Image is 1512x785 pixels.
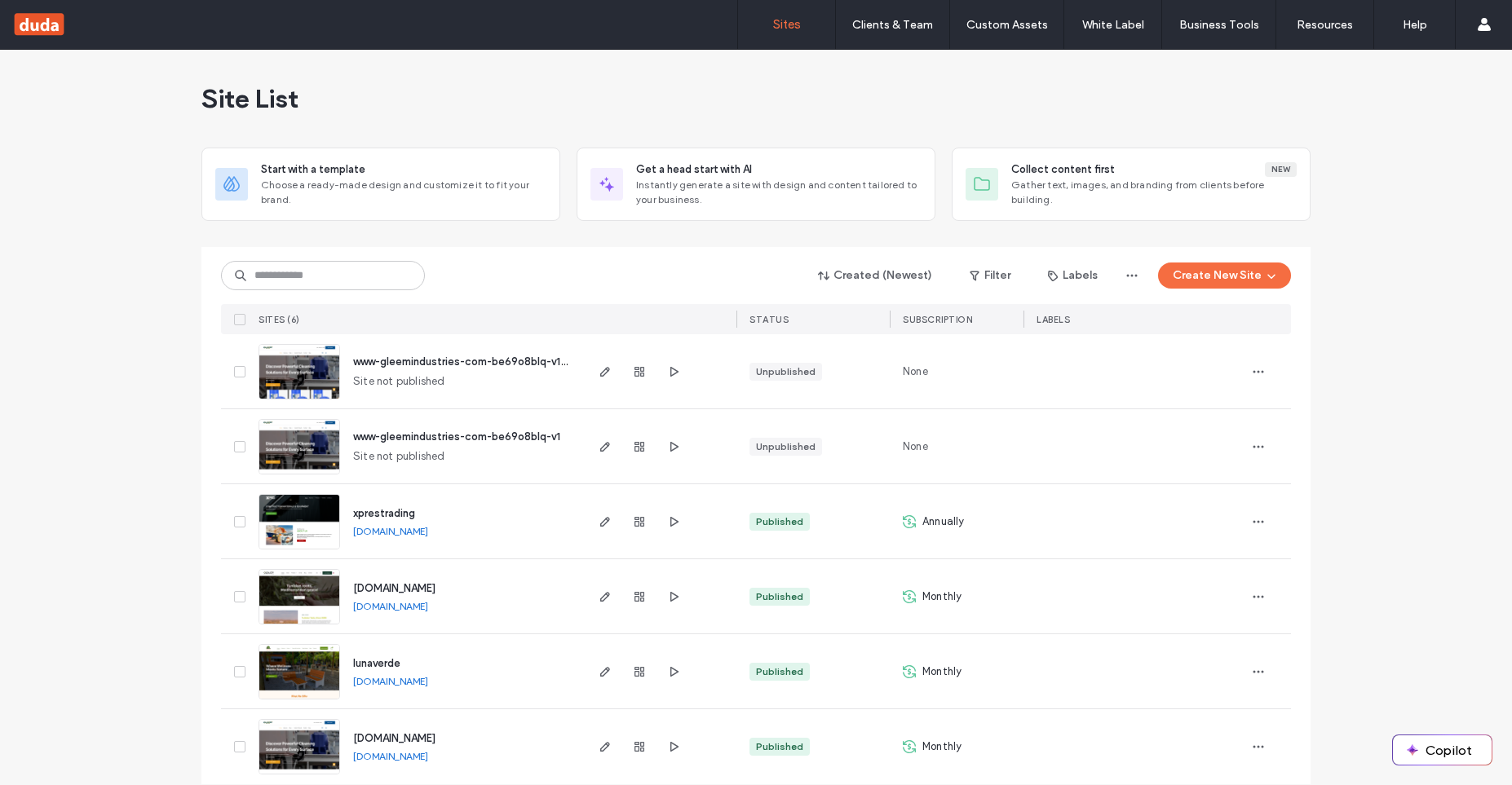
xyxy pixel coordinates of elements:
[636,178,922,207] span: Instantly generate a site with design and content tailored to your business.
[1158,262,1291,289] button: Create New Site
[922,589,962,605] span: Monthly
[353,675,428,687] a: [DOMAIN_NAME]
[756,589,803,604] div: Published
[1033,262,1112,289] button: Labels
[201,148,560,221] div: Start with a templateChoose a ready-made design and customize it to fit your brand.
[903,364,928,380] span: None
[1297,18,1353,32] label: Resources
[353,600,428,612] a: [DOMAIN_NAME]
[353,582,435,594] a: [DOMAIN_NAME]
[756,364,816,379] div: Unpublished
[353,750,428,762] a: [DOMAIN_NAME]
[577,148,935,221] div: Get a head start with AIInstantly generate a site with design and content tailored to your business.
[852,18,933,32] label: Clients & Team
[1403,18,1427,32] label: Help
[353,657,400,669] a: lunaverde
[952,148,1311,221] div: Collect content firstNewGather text, images, and branding from clients before building.
[261,161,365,178] span: Start with a template
[1179,18,1259,32] label: Business Tools
[353,448,445,465] span: Site not published
[756,739,803,754] div: Published
[201,82,298,115] span: Site List
[756,664,803,679] div: Published
[353,373,445,390] span: Site not published
[1082,18,1144,32] label: White Label
[1393,735,1492,765] button: Copilot
[353,430,560,443] a: www-gleemindustries-com-be69o8blq-v1
[259,314,300,325] span: SITES (6)
[903,314,972,325] span: SUBSCRIPTION
[1265,162,1297,177] div: New
[756,514,803,529] div: Published
[636,161,752,178] span: Get a head start with AI
[903,439,928,455] span: None
[353,355,661,368] a: www-gleemindustries-com-be69o8blq-v1-ghxgolodl-v1-amine
[1037,314,1070,325] span: LABELS
[756,439,816,454] div: Unpublished
[1011,178,1297,207] span: Gather text, images, and branding from clients before building.
[804,262,947,289] button: Created (Newest)
[922,514,965,530] span: Annually
[966,18,1048,32] label: Custom Assets
[922,664,962,680] span: Monthly
[922,739,962,755] span: Monthly
[353,525,428,537] a: [DOMAIN_NAME]
[261,178,546,207] span: Choose a ready-made design and customize it to fit your brand.
[749,314,789,325] span: STATUS
[953,262,1027,289] button: Filter
[353,732,435,744] a: [DOMAIN_NAME]
[1011,161,1115,178] span: Collect content first
[773,17,801,32] label: Sites
[353,507,415,519] a: xprestrading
